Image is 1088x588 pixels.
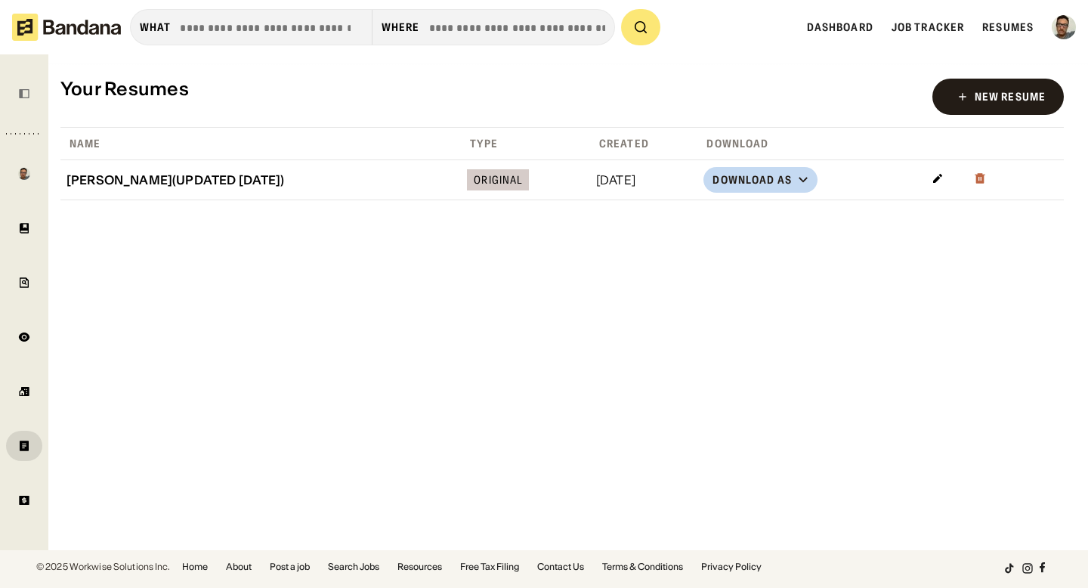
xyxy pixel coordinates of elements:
div: Download as [712,173,791,187]
a: Job Tracker [892,20,964,34]
a: Profile photo [6,159,42,189]
div: Download [700,137,768,150]
a: Search Jobs [328,562,379,571]
div: Type [464,137,497,150]
div: New Resume [975,91,1046,102]
div: Your Resumes [60,79,189,115]
div: [DATE] [596,174,691,186]
a: Terms & Conditions [602,562,683,571]
div: Where [382,20,420,34]
div: Original [474,175,522,185]
a: Post a job [270,562,310,571]
a: Privacy Policy [701,562,762,571]
a: Contact Us [537,562,584,571]
a: Free Tax Filing [460,562,519,571]
div: © 2025 Workwise Solutions Inc. [36,562,170,571]
img: Profile photo [18,168,30,180]
img: Profile photo [1052,15,1076,39]
a: Resources [397,562,442,571]
a: About [226,562,252,571]
a: Home [182,562,208,571]
a: Dashboard [807,20,873,34]
div: Created [593,137,649,150]
div: what [140,20,171,34]
a: Resumes [982,20,1034,34]
div: Name [63,137,100,150]
img: Bandana logotype [12,14,121,41]
div: [PERSON_NAME](UPDATED [DATE]) [66,173,455,187]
